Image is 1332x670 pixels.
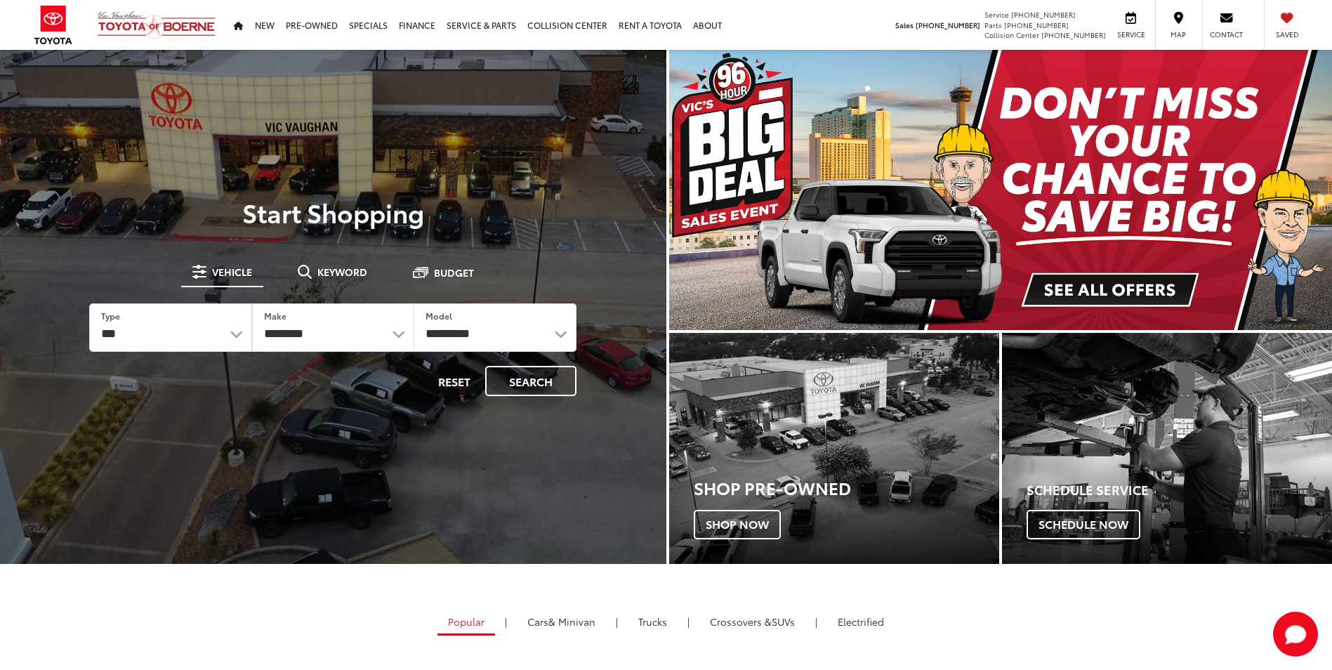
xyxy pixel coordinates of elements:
[437,610,495,636] a: Popular
[669,333,999,564] div: Toyota
[434,268,474,277] span: Budget
[59,198,607,226] p: Start Shopping
[694,478,999,497] h3: Shop Pre-Owned
[1027,483,1332,497] h4: Schedule Service
[1273,612,1318,657] button: Toggle Chat Window
[1004,20,1069,30] span: [PHONE_NUMBER]
[212,267,252,277] span: Vehicle
[426,310,452,322] label: Model
[1273,612,1318,657] svg: Start Chat
[1002,333,1332,564] div: Toyota
[699,610,805,633] a: SUVs
[1002,333,1332,564] a: Schedule Service Schedule Now
[694,510,781,539] span: Shop Now
[101,310,120,322] label: Type
[916,20,980,30] span: [PHONE_NUMBER]
[97,11,216,39] img: Vic Vaughan Toyota of Boerne
[1115,29,1147,39] span: Service
[1041,29,1106,40] span: [PHONE_NUMBER]
[1210,29,1243,39] span: Contact
[517,610,606,633] a: Cars
[669,333,999,564] a: Shop Pre-Owned Shop Now
[501,615,510,629] li: |
[1011,9,1076,20] span: [PHONE_NUMBER]
[1272,29,1303,39] span: Saved
[984,9,1009,20] span: Service
[984,29,1039,40] span: Collision Center
[895,20,914,30] span: Sales
[317,267,367,277] span: Keyword
[684,615,693,629] li: |
[984,20,1002,30] span: Parts
[264,310,286,322] label: Make
[710,615,772,629] span: Crossovers &
[827,610,895,633] a: Electrified
[1027,510,1140,539] span: Schedule Now
[548,615,595,629] span: & Minivan
[612,615,621,629] li: |
[1163,29,1194,39] span: Map
[628,610,678,633] a: Trucks
[812,615,821,629] li: |
[485,366,576,396] button: Search
[426,366,482,396] button: Reset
